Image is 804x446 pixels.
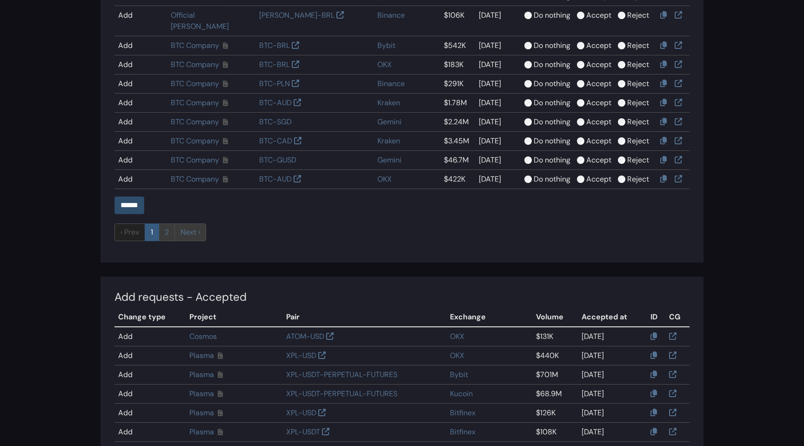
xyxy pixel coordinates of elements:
[286,427,320,437] a: XPL-USDT
[189,351,214,360] a: Plasma
[627,78,649,89] label: Reject
[440,55,475,74] td: $183K
[377,10,405,20] a: Binance
[259,174,292,184] a: BTC-AUD
[446,308,533,327] th: Exchange
[114,170,167,189] td: Add
[578,403,647,422] td: [DATE]
[189,370,214,379] a: Plasma
[440,132,475,151] td: $3.45M
[586,155,611,166] label: Accept
[534,174,570,185] label: Do nothing
[578,365,647,384] td: [DATE]
[377,60,392,69] a: OKX
[377,155,402,165] a: Gemini
[440,36,475,55] td: $542K
[286,370,397,379] a: XPL-USDT-PERPETUAL-FUTURES
[114,113,167,132] td: Add
[475,170,521,189] td: [DATE]
[114,365,186,384] td: Add
[586,97,611,108] label: Accept
[171,98,219,108] a: BTC Company
[532,308,577,327] th: Volume
[259,117,292,127] a: BTC-SGD
[627,59,649,70] label: Reject
[114,291,690,304] h4: Add requests - Accepted
[586,135,611,147] label: Accept
[189,331,217,341] a: Cosmos
[114,308,186,327] th: Change type
[171,155,219,165] a: BTC Company
[532,422,577,441] td: $108K
[532,327,577,346] td: $131K
[189,389,214,399] a: Plasma
[259,60,290,69] a: BTC-BRL
[586,10,611,21] label: Accept
[286,331,324,341] a: ATOM-USD
[114,132,167,151] td: Add
[627,40,649,51] label: Reject
[475,132,521,151] td: [DATE]
[377,98,400,108] a: Kraken
[171,136,219,146] a: BTC Company
[114,6,167,36] td: Add
[114,422,186,441] td: Add
[114,346,186,365] td: Add
[189,408,214,418] a: Plasma
[440,113,475,132] td: $2.24M
[171,60,219,69] a: BTC Company
[450,370,468,379] a: Bybit
[377,79,405,88] a: Binance
[440,170,475,189] td: $422K
[286,389,397,399] a: XPL-USDT-PERPETUAL-FUTURES
[114,384,186,403] td: Add
[286,351,316,360] a: XPL-USD
[286,408,316,418] a: XPL-USD
[578,346,647,365] td: [DATE]
[377,41,395,50] a: Bybit
[145,223,159,241] a: 1
[440,94,475,113] td: $1.78M
[578,384,647,403] td: [DATE]
[114,403,186,422] td: Add
[532,365,577,384] td: $701M
[578,327,647,346] td: [DATE]
[450,408,476,418] a: Bitfinex
[186,308,282,327] th: Project
[450,331,464,341] a: OKX
[114,55,167,74] td: Add
[259,79,290,88] a: BTC-PLN
[475,6,521,36] td: [DATE]
[532,346,577,365] td: $440K
[534,155,570,166] label: Do nothing
[114,94,167,113] td: Add
[450,389,473,399] a: Kucoin
[259,155,296,165] a: BTC-GUSD
[534,97,570,108] label: Do nothing
[450,427,476,437] a: Bitfinex
[665,308,690,327] th: CG
[534,59,570,70] label: Do nothing
[578,422,647,441] td: [DATE]
[532,384,577,403] td: $68.9M
[627,10,649,21] label: Reject
[475,55,521,74] td: [DATE]
[627,97,649,108] label: Reject
[114,327,186,346] td: Add
[159,223,175,241] a: 2
[171,79,219,88] a: BTC Company
[534,78,570,89] label: Do nothing
[578,308,647,327] th: Accepted at
[475,113,521,132] td: [DATE]
[627,174,649,185] label: Reject
[450,351,464,360] a: OKX
[114,151,167,170] td: Add
[475,151,521,170] td: [DATE]
[475,94,521,113] td: [DATE]
[171,117,219,127] a: BTC Company
[377,117,402,127] a: Gemini
[586,116,611,128] label: Accept
[440,6,475,36] td: $106K
[259,136,292,146] a: BTC-CAD
[377,174,392,184] a: OKX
